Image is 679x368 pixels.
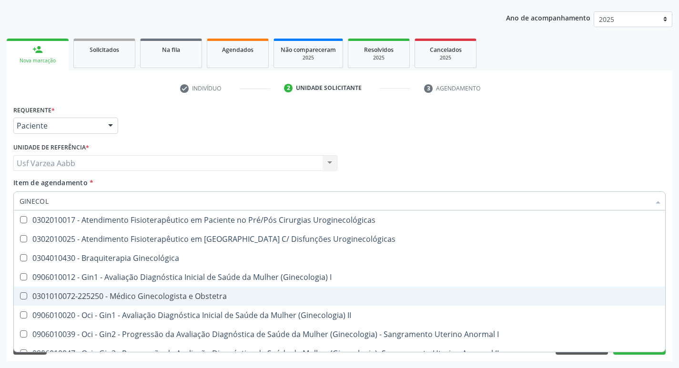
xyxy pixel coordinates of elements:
[162,46,180,54] span: Na fila
[90,46,119,54] span: Solicitados
[364,46,394,54] span: Resolvidos
[20,292,659,300] div: 0301010072-225250 - Médico Ginecologista e Obstetra
[20,330,659,338] div: 0906010039 - Oci - Gin2 - Progressão da Avaliação Diagnóstica de Saúde da Mulher (Ginecologia) - ...
[20,273,659,281] div: 0906010012 - Gin1 - Avaliação Diagnóstica Inicial de Saúde da Mulher (Ginecologia) I
[13,140,89,155] label: Unidade de referência
[430,46,462,54] span: Cancelados
[13,57,62,64] div: Nova marcação
[284,84,293,92] div: 2
[13,178,88,187] span: Item de agendamento
[20,216,659,224] div: 0302010017 - Atendimento Fisioterapêutico em Paciente no Pré/Pós Cirurgias Uroginecológicas
[13,103,55,118] label: Requerente
[17,121,99,130] span: Paciente
[20,311,659,319] div: 0906010020 - Oci - Gin1 - Avaliação Diagnóstica Inicial de Saúde da Mulher (Ginecologia) II
[355,54,403,61] div: 2025
[222,46,253,54] span: Agendados
[20,254,659,262] div: 0304010430 - Braquiterapia Ginecológica
[20,349,659,357] div: 0906010047 - Oci - Gin2 - Progressão da Avaliação Diagnóstica de Saúde da Mulher (Ginecologia)- S...
[20,191,650,210] input: Buscar por procedimentos
[281,46,336,54] span: Não compareceram
[422,54,469,61] div: 2025
[20,235,659,243] div: 0302010025 - Atendimento Fisioterapêutico em [GEOGRAPHIC_DATA] C/ Disfunções Uroginecológicas
[281,54,336,61] div: 2025
[32,44,43,55] div: person_add
[506,11,590,23] p: Ano de acompanhamento
[296,84,362,92] div: Unidade solicitante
